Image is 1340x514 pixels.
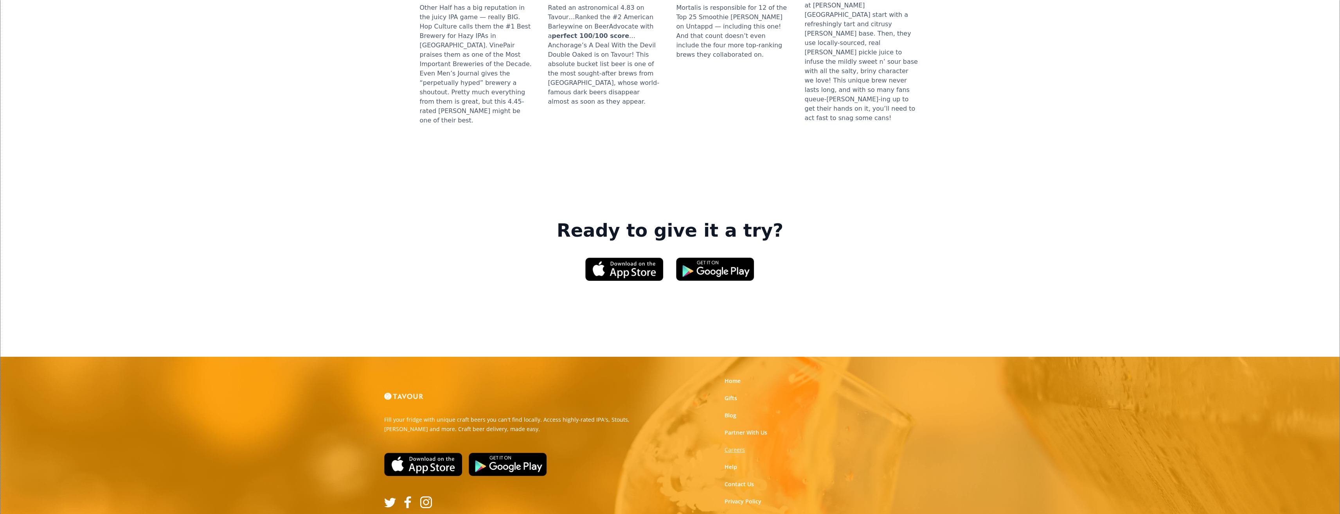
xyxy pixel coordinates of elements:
[552,32,629,40] strong: perfect 100/100 score
[725,377,741,385] a: Home
[384,415,664,434] p: Fill your fridge with unique craft beers you can't find locally. Access highly-rated IPA's, Stout...
[557,220,783,242] strong: Ready to give it a try?
[725,480,754,488] a: Contact Us
[725,463,737,471] a: Help
[725,446,745,454] a: Careers
[725,498,761,505] a: Privacy Policy
[725,429,767,437] a: Partner With Us
[725,394,737,402] a: Gifts
[725,412,736,419] a: Blog
[725,446,745,453] strong: Careers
